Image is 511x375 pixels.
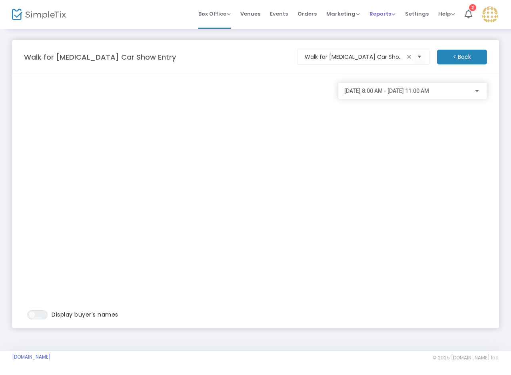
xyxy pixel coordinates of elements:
[270,4,288,24] span: Events
[344,88,429,94] span: [DATE] 8:00 AM - [DATE] 11:00 AM
[326,10,360,18] span: Marketing
[469,4,476,11] div: 2
[52,311,118,319] span: Display buyer's names
[24,83,327,310] iframe: seating chart
[404,52,414,62] span: clear
[433,355,499,361] span: © 2025 [DOMAIN_NAME] Inc.
[240,4,260,24] span: Venues
[198,10,231,18] span: Box Office
[12,354,51,360] a: [DOMAIN_NAME]
[414,49,425,65] button: Select
[24,52,176,62] m-panel-title: Walk for [MEDICAL_DATA] Car Show Entry
[437,50,487,64] m-button: < Back
[305,53,404,61] input: Select an event
[405,4,429,24] span: Settings
[297,4,317,24] span: Orders
[438,10,455,18] span: Help
[369,10,395,18] span: Reports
